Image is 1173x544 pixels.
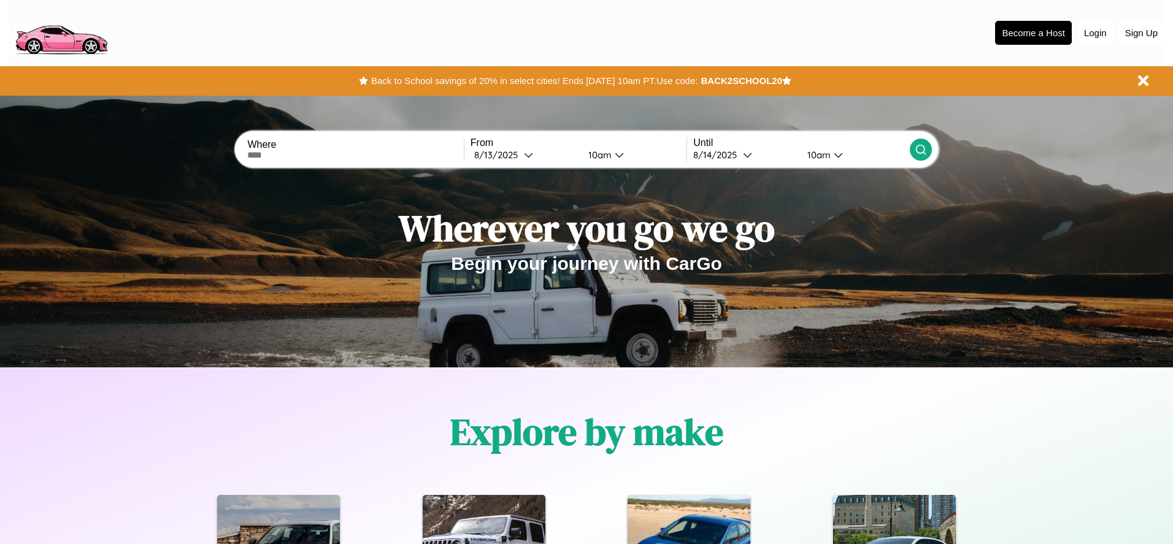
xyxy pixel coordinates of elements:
label: From [471,137,686,148]
button: Login [1078,21,1113,44]
button: 10am [798,148,909,161]
h1: Explore by make [450,407,723,457]
button: Become a Host [995,21,1072,45]
img: logo [9,6,113,58]
button: 10am [579,148,686,161]
label: Until [693,137,909,148]
div: 8 / 14 / 2025 [693,149,743,161]
b: BACK2SCHOOL20 [701,75,782,86]
label: Where [247,139,463,150]
div: 8 / 13 / 2025 [474,149,524,161]
div: 10am [582,149,615,161]
div: 10am [801,149,834,161]
button: 8/13/2025 [471,148,579,161]
button: Sign Up [1119,21,1164,44]
button: Back to School savings of 20% in select cities! Ends [DATE] 10am PT.Use code: [368,72,701,90]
